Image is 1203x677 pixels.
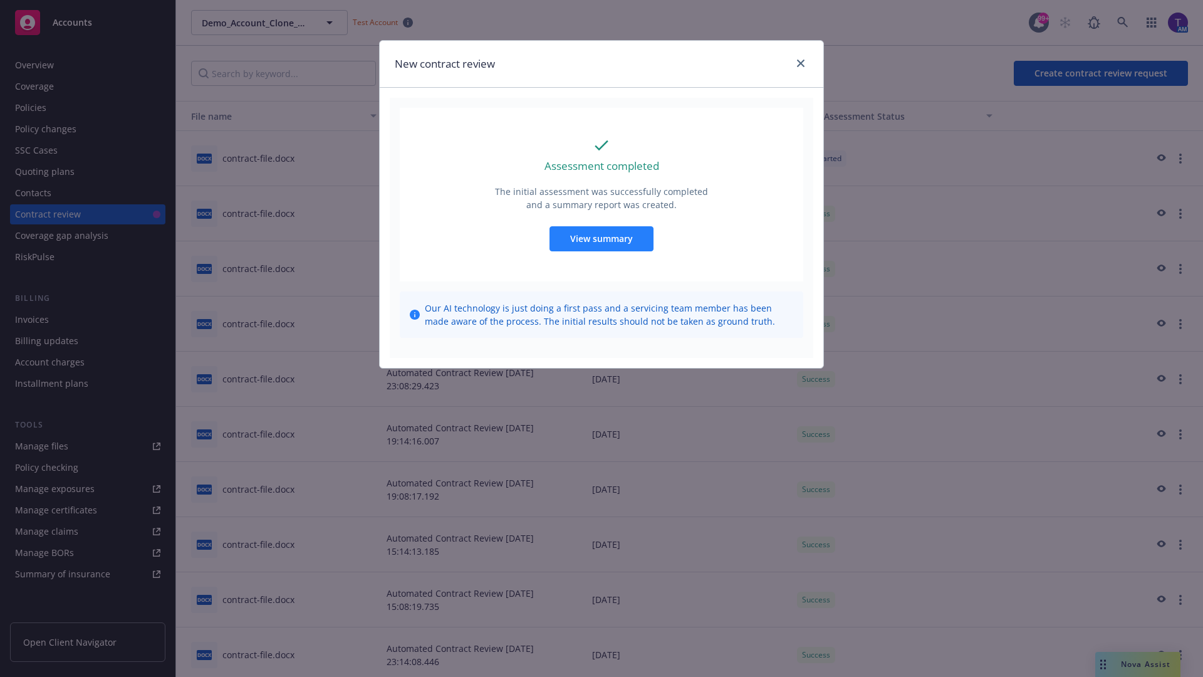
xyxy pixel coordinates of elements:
h1: New contract review [395,56,495,72]
button: View summary [549,226,654,251]
p: Assessment completed [544,158,659,174]
span: Our AI technology is just doing a first pass and a servicing team member has been made aware of t... [425,302,793,328]
p: The initial assessment was successfully completed and a summary report was created. [494,185,709,211]
a: close [793,56,808,71]
span: View summary [570,233,633,244]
